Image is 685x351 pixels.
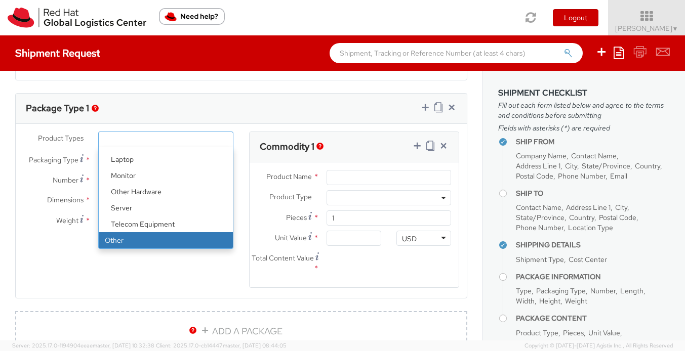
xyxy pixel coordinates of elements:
[498,89,670,98] h3: Shipment Checklist
[286,213,307,222] span: Pieces
[553,9,598,26] button: Logout
[12,342,154,349] span: Server: 2025.17.0-1194904eeae
[15,48,100,59] h4: Shipment Request
[223,342,287,349] span: master, [DATE] 08:44:05
[558,171,606,181] span: Phone Number
[29,155,78,164] span: Packaging Type
[516,190,670,197] h4: Ship To
[539,296,560,305] span: Height
[516,286,532,295] span: Type
[8,8,146,28] img: rh-logistics-00dfa346123c4ec078e1.svg
[516,255,564,264] span: Shipment Type
[516,338,560,347] span: Product Value
[47,195,84,204] span: Dimensions
[516,315,670,322] h4: Package Content
[516,161,560,170] span: Address Line 1
[275,233,307,242] span: Unit Value
[620,286,643,295] span: Length
[569,213,594,222] span: Country
[105,184,233,200] li: Other Hardware
[498,100,670,120] span: Fill out each form listed below and agree to the terms and conditions before submitting
[105,167,233,184] li: Monitor
[516,213,565,222] span: State/Province
[56,216,78,225] span: Weight
[615,203,627,212] span: City
[516,171,553,181] span: Postal Code
[99,232,233,248] li: Other
[99,119,233,232] li: Hardware
[569,255,607,264] span: Cost Center
[590,286,616,295] span: Number
[563,328,584,337] span: Pieces
[38,134,84,143] span: Product Types
[516,273,670,281] h4: Package Information
[571,151,617,160] span: Contact Name
[26,103,89,113] h3: Package Type 1
[516,296,535,305] span: Width
[568,223,613,232] span: Location Type
[53,175,78,185] span: Number
[516,138,670,146] h4: Ship From
[93,342,154,349] span: master, [DATE] 10:32:38
[599,213,636,222] span: Postal Code
[105,151,233,167] li: Laptop
[252,253,314,262] span: Total Content Value
[615,24,678,33] span: [PERSON_NAME]
[635,161,660,170] span: Country
[536,286,586,295] span: Packaging Type
[516,203,561,212] span: Contact Name
[610,171,627,181] span: Email
[156,342,287,349] span: Client: 2025.17.0-cb14447
[525,342,673,350] span: Copyright © [DATE]-[DATE] Agistix Inc., All Rights Reserved
[516,328,558,337] span: Product Type
[330,43,583,63] input: Shipment, Tracking or Reference Number (at least 4 chars)
[105,200,233,216] li: Server
[516,151,567,160] span: Company Name
[402,234,417,244] div: USD
[516,241,670,249] h4: Shipping Details
[269,192,312,201] span: Product Type
[588,328,620,337] span: Unit Value
[516,223,563,232] span: Phone Number
[672,25,678,33] span: ▼
[105,216,233,232] li: Telecom Equipment
[159,8,225,25] button: Need help?
[582,161,630,170] span: State/Province
[565,161,577,170] span: City
[266,172,312,181] span: Product Name
[565,296,587,305] span: Weight
[566,203,611,212] span: Address Line 1
[498,123,670,133] span: Fields with asterisks (*) are required
[260,142,314,152] h3: Commodity 1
